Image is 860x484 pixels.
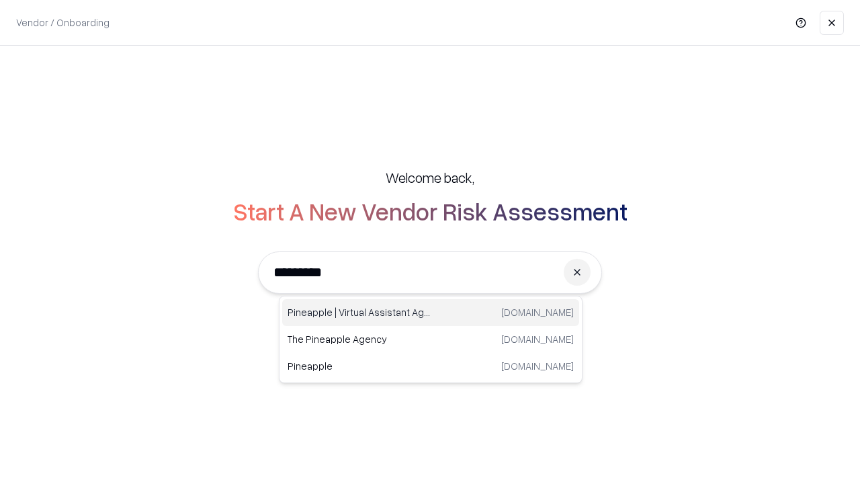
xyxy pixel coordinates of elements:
[288,359,431,373] p: Pineapple
[501,305,574,319] p: [DOMAIN_NAME]
[288,332,431,346] p: The Pineapple Agency
[501,359,574,373] p: [DOMAIN_NAME]
[288,305,431,319] p: Pineapple | Virtual Assistant Agency
[279,296,583,383] div: Suggestions
[16,15,110,30] p: Vendor / Onboarding
[386,168,474,187] h5: Welcome back,
[501,332,574,346] p: [DOMAIN_NAME]
[233,198,628,225] h2: Start A New Vendor Risk Assessment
